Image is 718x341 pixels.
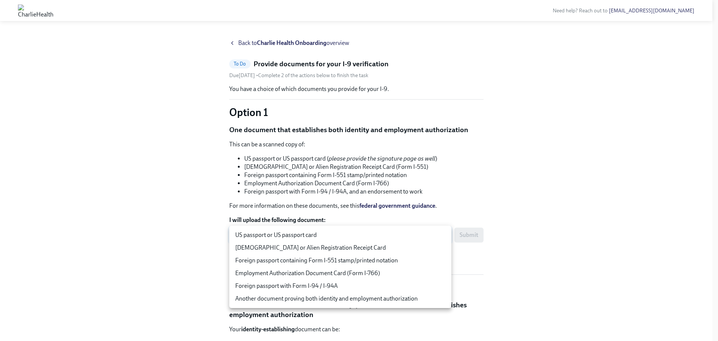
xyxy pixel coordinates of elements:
li: Foreign passport with Form I-94 / I-94A [229,280,451,292]
li: [DEMOGRAPHIC_DATA] or Alien Registration Receipt Card [229,241,451,254]
li: Foreign passport containing Form I-551 stamp/printed notation [229,254,451,267]
li: Employment Authorization Document Card (Form I-766) [229,267,451,280]
li: US passport or US passport card [229,229,451,241]
li: Another document proving both identity and employment authorization [229,292,451,305]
